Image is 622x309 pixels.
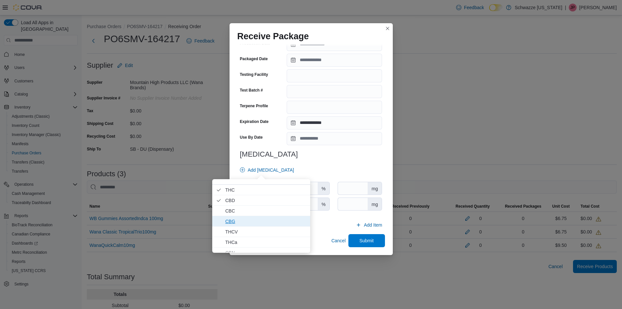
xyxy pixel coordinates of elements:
span: THCV [225,228,306,235]
label: Testing Facility [240,72,268,77]
span: THCa [225,238,306,246]
li: CBN [212,248,310,258]
label: Expiration Date [240,119,269,124]
button: Submit [348,234,385,247]
span: Submit [359,237,374,244]
button: Add [MEDICAL_DATA] [237,163,297,177]
span: Cancel [331,237,346,244]
input: Press the down key to open a popover containing a calendar. [287,54,382,67]
div: % [318,198,329,210]
li: THCa [212,237,310,248]
input: Press the down key to open a popover containing a calendar. [287,38,382,51]
li: CBD [212,195,310,206]
span: Add [MEDICAL_DATA] [248,167,294,173]
label: Test Batch # [240,88,263,93]
li: THC [212,185,310,195]
label: Packaged Date [240,56,268,61]
span: CBD [225,196,306,204]
span: Add Item [364,222,382,228]
ul: Units [212,185,310,300]
input: Press the down key to open a popover containing a calendar. [287,132,382,145]
span: THC [225,186,306,194]
label: Use By Date [240,135,263,140]
div: mg [368,198,382,210]
button: Closes this modal window [384,25,391,32]
span: CBG [225,217,306,225]
label: Terpene Profile [240,103,268,109]
h3: [MEDICAL_DATA] [240,150,382,158]
input: Press the down key to open a popover containing a calendar. [287,116,382,129]
span: CBC [225,207,306,215]
div: % [318,182,329,195]
button: Add Item [353,218,385,232]
li: THCV [212,227,310,237]
button: Cancel [329,234,348,247]
h1: Receive Package [237,31,309,42]
span: CBN [225,249,306,256]
li: CBG [212,216,310,227]
div: mg [368,182,382,195]
li: CBC [212,206,310,216]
